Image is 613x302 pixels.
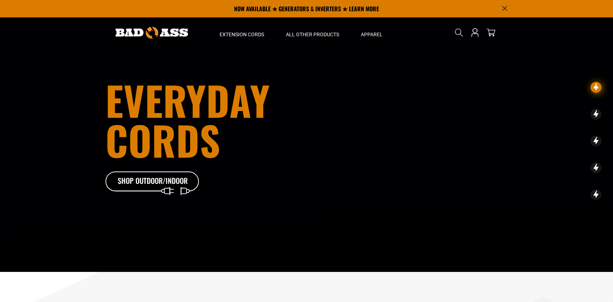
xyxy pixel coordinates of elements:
summary: Apparel [350,17,393,48]
a: Shop Outdoor/Indoor [105,171,200,192]
span: Apparel [361,31,383,38]
h1: Everyday cords [105,80,347,160]
summary: Search [453,27,465,38]
span: Extension Cords [220,31,264,38]
summary: All Other Products [275,17,350,48]
img: Bad Ass Extension Cords [116,27,188,39]
summary: Extension Cords [209,17,275,48]
span: All Other Products [286,31,339,38]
